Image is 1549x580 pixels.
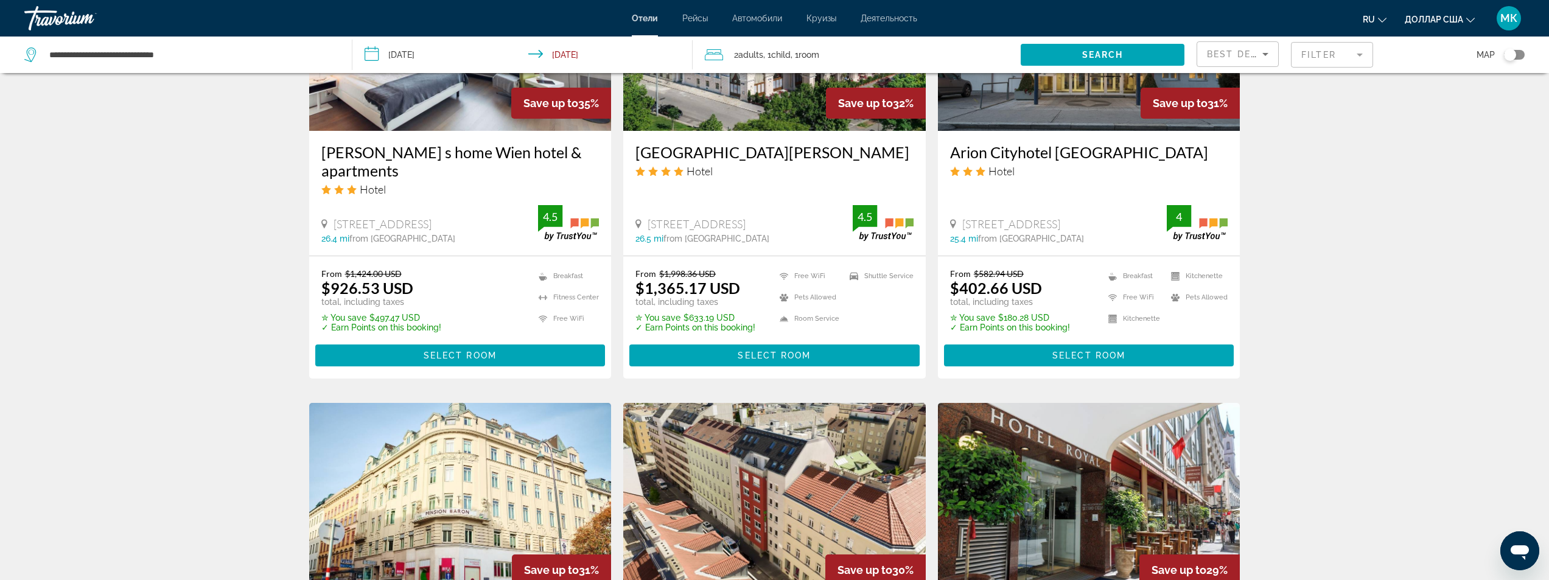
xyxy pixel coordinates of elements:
[1477,46,1495,63] span: Map
[806,13,836,23] a: Круизы
[345,268,402,279] del: $1,424.00 USD
[523,97,578,110] span: Save up to
[315,344,606,366] button: Select Room
[826,88,926,119] div: 32%
[1405,15,1463,24] font: доллар США
[1493,5,1525,31] button: Меню пользователя
[978,234,1084,243] span: from [GEOGRAPHIC_DATA]
[763,46,791,63] span: , 1
[1405,10,1475,28] button: Изменить валюту
[635,279,740,297] ins: $1,365.17 USD
[321,313,441,323] p: $497.47 USD
[1082,50,1124,60] span: Search
[315,348,606,361] a: Select Room
[1165,290,1228,305] li: Pets Allowed
[321,143,600,180] a: [PERSON_NAME] s home Wien hotel & apartments
[629,348,920,361] a: Select Room
[635,323,755,332] p: ✓ Earn Points on this booking!
[321,313,366,323] span: ✮ You save
[533,268,599,284] li: Breakfast
[321,183,600,196] div: 3 star Hotel
[659,268,716,279] del: $1,998.36 USD
[648,217,746,231] span: [STREET_ADDRESS]
[1207,49,1270,59] span: Best Deals
[950,297,1070,307] p: total, including taxes
[334,217,432,231] span: [STREET_ADDRESS]
[950,279,1042,297] ins: $402.66 USD
[682,13,708,23] a: Рейсы
[950,313,995,323] span: ✮ You save
[1363,10,1386,28] button: Изменить язык
[1500,12,1517,24] font: МК
[950,164,1228,178] div: 3 star Hotel
[944,348,1234,361] a: Select Room
[24,2,146,34] a: Травориум
[774,290,844,305] li: Pets Allowed
[1167,205,1228,241] img: trustyou-badge.svg
[1052,351,1125,360] span: Select Room
[732,13,782,23] a: Автомобили
[791,46,819,63] span: , 1
[734,46,763,63] span: 2
[1102,290,1165,305] li: Free WiFi
[1207,47,1268,61] mat-select: Sort by
[1102,268,1165,284] li: Breakfast
[635,268,656,279] span: From
[844,268,914,284] li: Shuttle Service
[538,205,599,241] img: trustyou-badge.svg
[349,234,455,243] span: from [GEOGRAPHIC_DATA]
[635,143,914,161] a: [GEOGRAPHIC_DATA][PERSON_NAME]
[1102,311,1165,326] li: Kitchenette
[693,37,1021,73] button: Travelers: 2 adults, 1 child
[1153,97,1208,110] span: Save up to
[424,351,497,360] span: Select Room
[635,313,755,323] p: $633.19 USD
[321,234,349,243] span: 26.4 mi
[950,268,971,279] span: From
[771,50,791,60] span: Child
[629,344,920,366] button: Select Room
[1291,41,1373,68] button: Filter
[853,209,877,224] div: 4.5
[774,311,844,326] li: Room Service
[853,205,914,241] img: trustyou-badge.svg
[360,183,386,196] span: Hotel
[635,297,755,307] p: total, including taxes
[632,13,658,23] a: Отели
[988,164,1015,178] span: Hotel
[321,268,342,279] span: From
[774,268,844,284] li: Free WiFi
[738,351,811,360] span: Select Room
[799,50,819,60] span: Room
[533,290,599,305] li: Fitness Center
[837,564,892,576] span: Save up to
[687,164,713,178] span: Hotel
[635,234,663,243] span: 26.5 mi
[950,313,1070,323] p: $180.28 USD
[321,323,441,332] p: ✓ Earn Points on this booking!
[1495,49,1525,60] button: Toggle map
[1141,88,1240,119] div: 31%
[1167,209,1191,224] div: 4
[1152,564,1206,576] span: Save up to
[944,344,1234,366] button: Select Room
[533,311,599,326] li: Free WiFi
[1165,268,1228,284] li: Kitchenette
[950,323,1070,332] p: ✓ Earn Points on this booking!
[321,279,413,297] ins: $926.53 USD
[352,37,693,73] button: Check-in date: Oct 7, 2025 Check-out date: Oct 11, 2025
[738,50,763,60] span: Adults
[1363,15,1375,24] font: ru
[950,143,1228,161] a: Arion Cityhotel [GEOGRAPHIC_DATA]
[861,13,917,23] a: Деятельность
[635,164,914,178] div: 4 star Hotel
[511,88,611,119] div: 35%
